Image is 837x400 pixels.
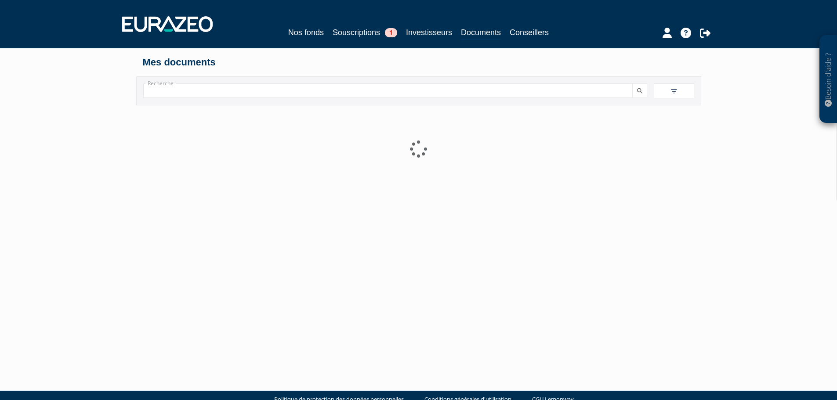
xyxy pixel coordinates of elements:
[510,26,549,39] a: Conseillers
[143,57,695,68] h4: Mes documents
[333,26,397,39] a: Souscriptions1
[122,16,213,32] img: 1732889491-logotype_eurazeo_blanc_rvb.png
[143,83,633,98] input: Recherche
[461,26,501,40] a: Documents
[823,40,833,119] p: Besoin d'aide ?
[288,26,324,39] a: Nos fonds
[670,87,678,95] img: filter.svg
[385,28,397,37] span: 1
[406,26,452,39] a: Investisseurs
